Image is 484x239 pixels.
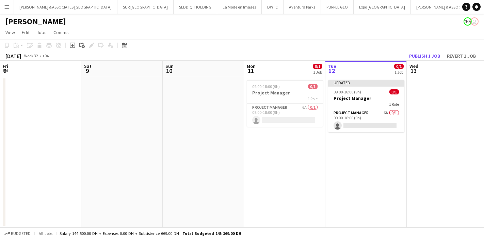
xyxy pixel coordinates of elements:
[252,84,280,89] span: 09:00-18:00 (9h)
[117,0,174,14] button: SUR [GEOGRAPHIC_DATA]
[409,63,418,69] span: Wed
[328,80,404,85] div: Updated
[389,102,399,107] span: 1 Role
[406,51,443,60] button: Publish 1 job
[165,63,174,69] span: Sun
[60,231,241,236] div: Salary 144 500.00 DH + Expenses 0.00 DH + Subsistence 669.00 DH =
[313,70,322,75] div: 1 Job
[51,28,71,37] a: Comms
[182,231,241,236] span: Total Budgeted 145 169.00 DH
[464,17,472,26] app-user-avatar: Enas Ahmed
[308,96,318,101] span: 1 Role
[327,67,336,75] span: 12
[2,67,8,75] span: 8
[164,67,174,75] span: 10
[83,67,92,75] span: 9
[14,0,117,14] button: [PERSON_NAME] & ASSOCIATES [GEOGRAPHIC_DATA]
[411,0,484,14] button: [PERSON_NAME] & ASSOCIATES KSA
[328,80,404,132] app-job-card: Updated09:00-18:00 (9h)0/1Project Manager1 RoleProject Manager6A0/109:00-18:00 (9h)
[5,16,66,27] h1: [PERSON_NAME]
[313,64,322,69] span: 0/1
[3,28,18,37] a: View
[389,89,399,94] span: 0/1
[321,0,354,14] button: PURPLE GLO
[22,29,30,35] span: Edit
[247,80,323,127] app-job-card: 09:00-18:00 (9h)0/1Project Manager1 RoleProject Manager6A0/109:00-18:00 (9h)
[394,70,403,75] div: 1 Job
[34,28,49,37] a: Jobs
[19,28,32,37] a: Edit
[408,67,418,75] span: 13
[5,29,15,35] span: View
[37,231,54,236] span: All jobs
[22,53,39,58] span: Week 32
[394,64,404,69] span: 0/1
[217,0,262,14] button: La Mode en Images
[174,0,217,14] button: SEDDIQI HOLDING
[5,53,21,59] div: [DATE]
[42,53,49,58] div: +04
[262,0,284,14] button: DWTC
[470,17,479,26] app-user-avatar: Nickola Dsouza
[36,29,47,35] span: Jobs
[247,104,323,127] app-card-role: Project Manager6A0/109:00-18:00 (9h)
[11,231,31,236] span: Budgeted
[3,63,8,69] span: Fri
[328,109,404,132] app-card-role: Project Manager6A0/109:00-18:00 (9h)
[247,90,323,96] h3: Project Manager
[53,29,69,35] span: Comms
[247,63,256,69] span: Mon
[328,63,336,69] span: Tue
[444,51,479,60] button: Revert 1 job
[84,63,92,69] span: Sat
[3,230,32,237] button: Budgeted
[284,0,321,14] button: Aventura Parks
[328,95,404,101] h3: Project Manager
[246,67,256,75] span: 11
[354,0,411,14] button: Expo [GEOGRAPHIC_DATA]
[334,89,361,94] span: 09:00-18:00 (9h)
[308,84,318,89] span: 0/1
